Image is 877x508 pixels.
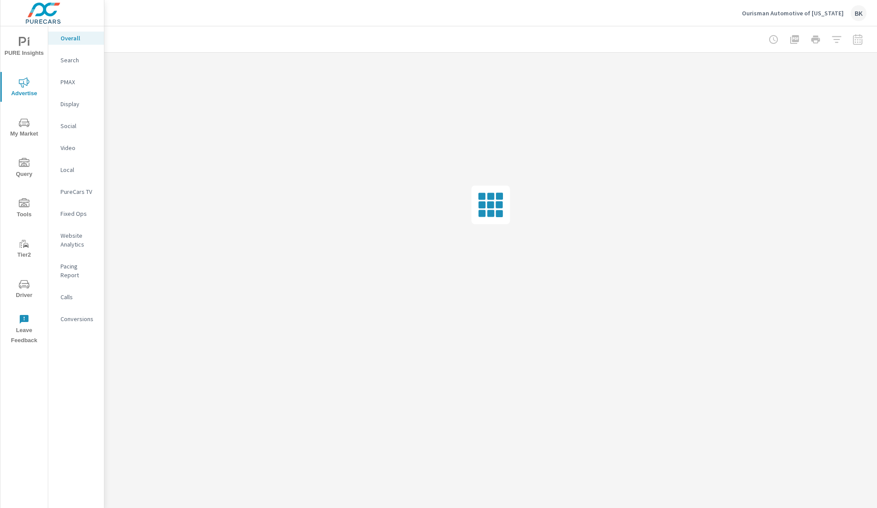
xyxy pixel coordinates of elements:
div: PureCars TV [48,185,104,198]
div: Conversions [48,312,104,326]
p: Ourisman Automotive of [US_STATE] [742,9,844,17]
span: Driver [3,279,45,301]
div: Local [48,163,104,176]
p: Conversions [61,315,97,323]
p: Local [61,165,97,174]
div: Search [48,54,104,67]
span: Advertise [3,77,45,99]
p: PMAX [61,78,97,86]
p: Calls [61,293,97,301]
span: Query [3,158,45,179]
div: PMAX [48,75,104,89]
span: PURE Insights [3,37,45,58]
span: Leave Feedback [3,314,45,346]
div: Video [48,141,104,154]
span: My Market [3,118,45,139]
p: Video [61,143,97,152]
div: Pacing Report [48,260,104,282]
p: Display [61,100,97,108]
div: Display [48,97,104,111]
span: Tools [3,198,45,220]
div: Fixed Ops [48,207,104,220]
div: Calls [48,290,104,304]
p: Search [61,56,97,64]
p: Social [61,122,97,130]
p: Website Analytics [61,231,97,249]
p: Overall [61,34,97,43]
p: Fixed Ops [61,209,97,218]
div: BK [851,5,866,21]
span: Tier2 [3,239,45,260]
p: PureCars TV [61,187,97,196]
div: Overall [48,32,104,45]
div: Social [48,119,104,132]
div: nav menu [0,26,48,349]
p: Pacing Report [61,262,97,279]
div: Website Analytics [48,229,104,251]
